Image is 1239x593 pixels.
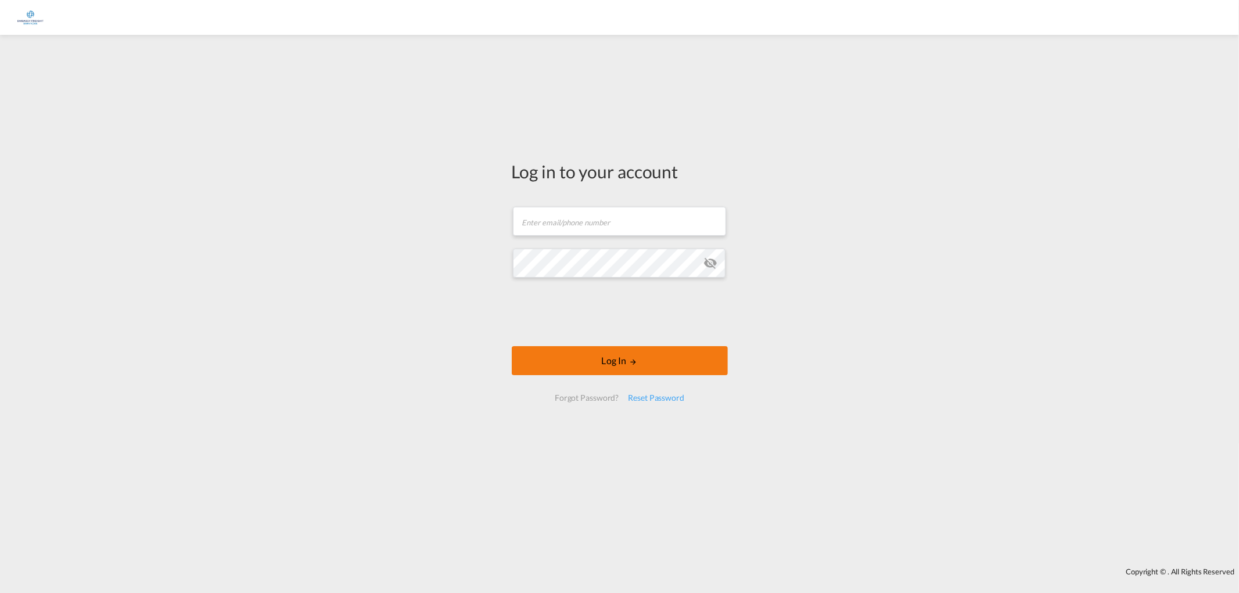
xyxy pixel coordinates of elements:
div: Log in to your account [512,159,728,184]
div: Reset Password [623,387,689,408]
button: LOGIN [512,346,728,375]
iframe: reCAPTCHA [531,289,708,335]
div: Forgot Password? [550,387,623,408]
md-icon: icon-eye-off [703,256,717,270]
img: e1326340b7c511ef854e8d6a806141ad.jpg [17,5,44,31]
input: Enter email/phone number [513,207,726,236]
